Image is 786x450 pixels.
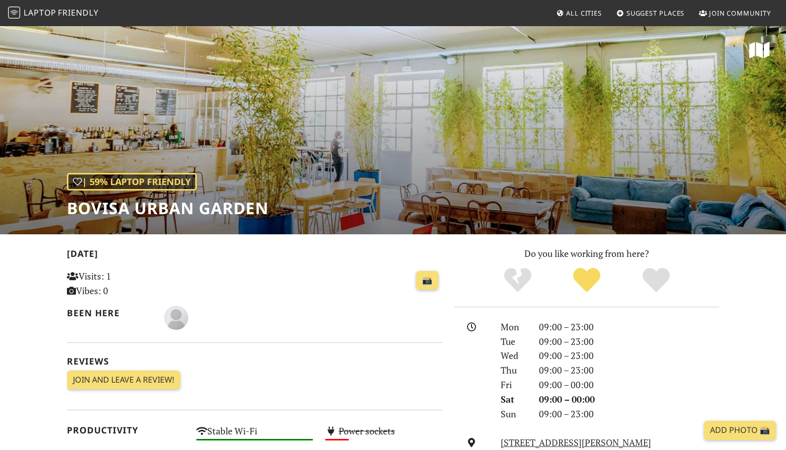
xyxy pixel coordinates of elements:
a: 📸 [416,271,438,290]
h2: Been here [67,308,152,318]
a: LaptopFriendly LaptopFriendly [8,5,99,22]
div: 09:00 – 23:00 [533,407,725,421]
div: Fri [495,378,533,392]
span: Suggest Places [626,9,685,18]
div: 09:00 – 23:00 [533,320,725,334]
p: Do you like working from here? [454,246,719,261]
div: Stable Wi-Fi [190,423,320,448]
div: Tue [495,334,533,349]
span: Laptop [24,7,56,18]
img: LaptopFriendly [8,7,20,19]
div: | 59% Laptop Friendly [67,173,197,191]
div: 09:00 – 23:00 [533,334,725,349]
a: Suggest Places [612,4,689,22]
div: 09:00 – 00:00 [533,378,725,392]
img: blank-535327c66bd565773addf3077783bbfce4b00ec00e9fd257753287c682c7fa38.png [164,306,188,330]
div: 09:00 – 23:00 [533,363,725,378]
p: Visits: 1 Vibes: 0 [67,269,184,298]
div: 09:00 – 23:00 [533,348,725,363]
a: Join Community [695,4,775,22]
div: Sun [495,407,533,421]
a: All Cities [552,4,606,22]
div: Definitely! [621,266,691,294]
h1: Bovisa Urban Garden [67,199,269,218]
div: Mon [495,320,533,334]
div: Sat [495,392,533,407]
h2: [DATE] [67,248,442,263]
span: Fabio Maffione [164,311,188,323]
s: Power sockets [339,425,395,437]
a: Add Photo 📸 [704,421,776,440]
span: Join Community [709,9,771,18]
h2: Productivity [67,425,184,435]
span: All Cities [566,9,602,18]
span: Friendly [58,7,98,18]
div: Thu [495,363,533,378]
div: Wed [495,348,533,363]
div: Yes [552,266,621,294]
a: Join and leave a review! [67,371,180,390]
a: [STREET_ADDRESS][PERSON_NAME] [501,436,651,448]
div: No [483,266,553,294]
h2: Reviews [67,356,442,367]
div: 09:00 – 00:00 [533,392,725,407]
